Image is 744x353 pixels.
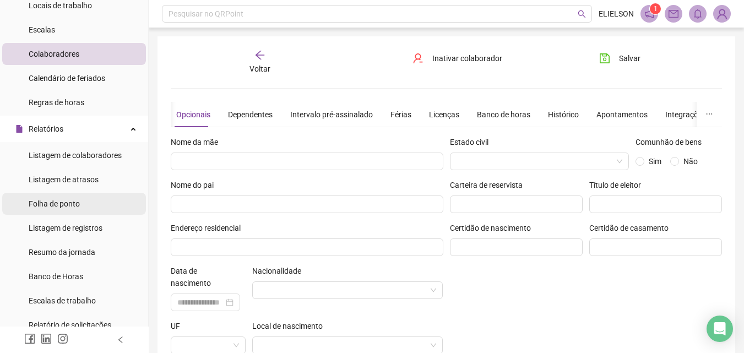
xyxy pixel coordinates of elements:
[29,1,92,10] span: Locais de trabalho
[117,336,124,344] span: left
[683,157,698,166] span: Não
[596,108,648,121] div: Apontamentos
[578,10,586,18] span: search
[57,333,68,344] span: instagram
[171,222,248,234] label: Endereço residencial
[29,124,63,133] span: Relatórios
[29,199,80,208] span: Folha de ponto
[429,108,459,121] div: Licenças
[171,136,225,148] label: Nome da mãe
[171,179,221,191] label: Nome do pai
[29,25,55,34] span: Escalas
[252,265,308,277] label: Nacionalidade
[432,52,502,64] span: Inativar colaborador
[29,50,79,58] span: Colaboradores
[591,50,649,67] button: Salvar
[665,108,706,121] div: Integrações
[41,333,52,344] span: linkedin
[176,108,210,121] div: Opcionais
[29,224,102,232] span: Listagem de registros
[29,175,99,184] span: Listagem de atrasos
[599,53,610,64] span: save
[619,52,640,64] span: Salvar
[477,108,530,121] div: Banco de horas
[29,74,105,83] span: Calendário de feriados
[450,222,538,234] label: Certidão de nascimento
[705,110,713,118] span: ellipsis
[29,151,122,160] span: Listagem de colaboradores
[29,296,96,305] span: Escalas de trabalho
[254,50,265,61] span: arrow-left
[669,9,678,19] span: mail
[654,5,658,13] span: 1
[228,108,273,121] div: Dependentes
[390,108,411,121] div: Férias
[29,321,111,329] span: Relatório de solicitações
[290,108,373,121] div: Intervalo pré-assinalado
[29,98,84,107] span: Regras de horas
[693,9,703,19] span: bell
[589,222,676,234] label: Certidão de casamento
[548,108,579,121] div: Histórico
[171,320,187,332] label: UF
[714,6,730,22] img: 74058
[599,8,634,20] span: ELIELSON
[29,272,83,281] span: Banco de Horas
[644,9,654,19] span: notification
[697,102,722,127] button: ellipsis
[24,333,35,344] span: facebook
[650,3,661,14] sup: 1
[15,125,23,133] span: file
[412,53,423,64] span: user-delete
[29,248,95,257] span: Resumo da jornada
[707,316,733,342] div: Open Intercom Messenger
[450,179,530,191] label: Carteira de reservista
[252,320,330,332] label: Local de nascimento
[649,157,661,166] span: Sim
[404,50,511,67] button: Inativar colaborador
[589,179,648,191] label: Título de eleitor
[450,136,496,148] label: Estado civil
[171,265,246,289] label: Data de nascimento
[636,136,709,148] label: Comunhão de bens
[249,64,270,73] span: Voltar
